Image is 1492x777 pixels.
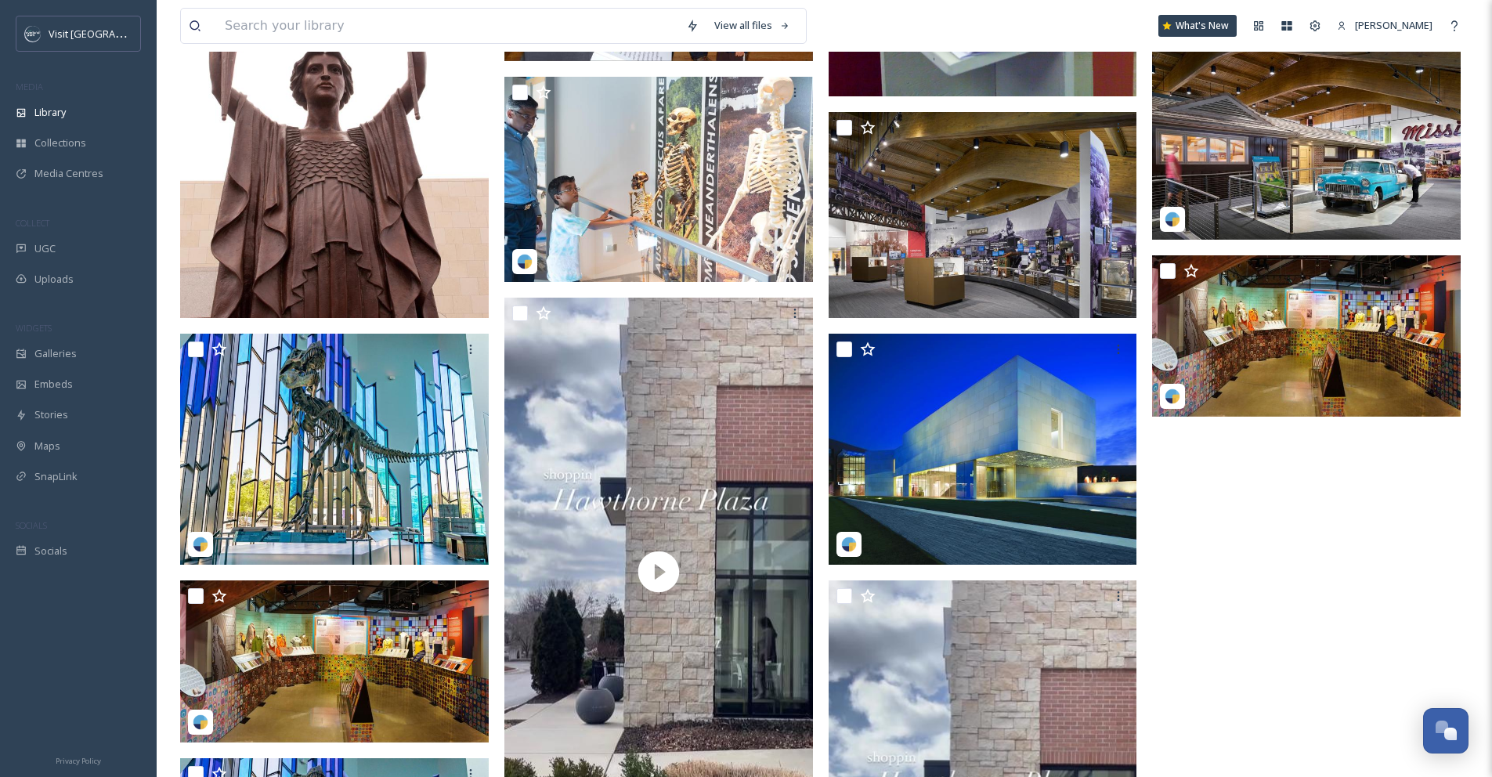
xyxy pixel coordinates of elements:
a: What's New [1158,15,1237,37]
span: WIDGETS [16,322,52,334]
span: MEDIA [16,81,43,92]
span: Maps [34,439,60,454]
img: snapsea-logo.png [193,537,208,552]
span: Collections [34,136,86,150]
img: JohnsonCountyArtHC_031_HR.jpg [829,112,1137,318]
span: Media Centres [34,166,103,181]
button: Open Chat [1423,708,1469,754]
input: Search your library [217,9,678,43]
img: visitoverlandpark_04012025_18017314364201093.jpg [1152,8,1461,240]
span: COLLECT [16,217,49,229]
img: jocomuseum_04012025_18051404827646739.jpg [1152,255,1461,417]
img: museumatpf_06162025_17859351758524932.jpg [504,77,813,282]
a: View all files [706,10,798,41]
a: Privacy Policy [56,750,101,769]
span: SnapLink [34,469,78,484]
span: Socials [34,544,67,558]
span: Visit [GEOGRAPHIC_DATA] [49,26,170,41]
img: snapsea-logo.png [1165,388,1180,404]
img: snapsea-logo.png [1165,211,1180,227]
span: [PERSON_NAME] [1355,18,1432,32]
img: visitoverlandpark_04012025_18017314364201093.jpg [180,334,489,566]
span: SOCIALS [16,519,47,531]
img: snapsea-logo.png [517,254,533,269]
img: visitoverlandpark_04012025_18017314364201093.jpg [829,334,1137,566]
a: [PERSON_NAME] [1329,10,1440,41]
span: Galleries [34,346,77,361]
span: Privacy Policy [56,756,101,766]
img: c3es6xdrejuflcaqpovn.png [25,26,41,42]
span: Stories [34,407,68,422]
img: snapsea-logo.png [841,537,857,552]
span: Embeds [34,377,73,392]
img: snapsea-logo.png [193,714,208,730]
span: UGC [34,241,56,256]
img: jocomuseum_04012025_18051404827646739.jpg [180,580,489,743]
span: Library [34,105,66,120]
span: Uploads [34,272,74,287]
